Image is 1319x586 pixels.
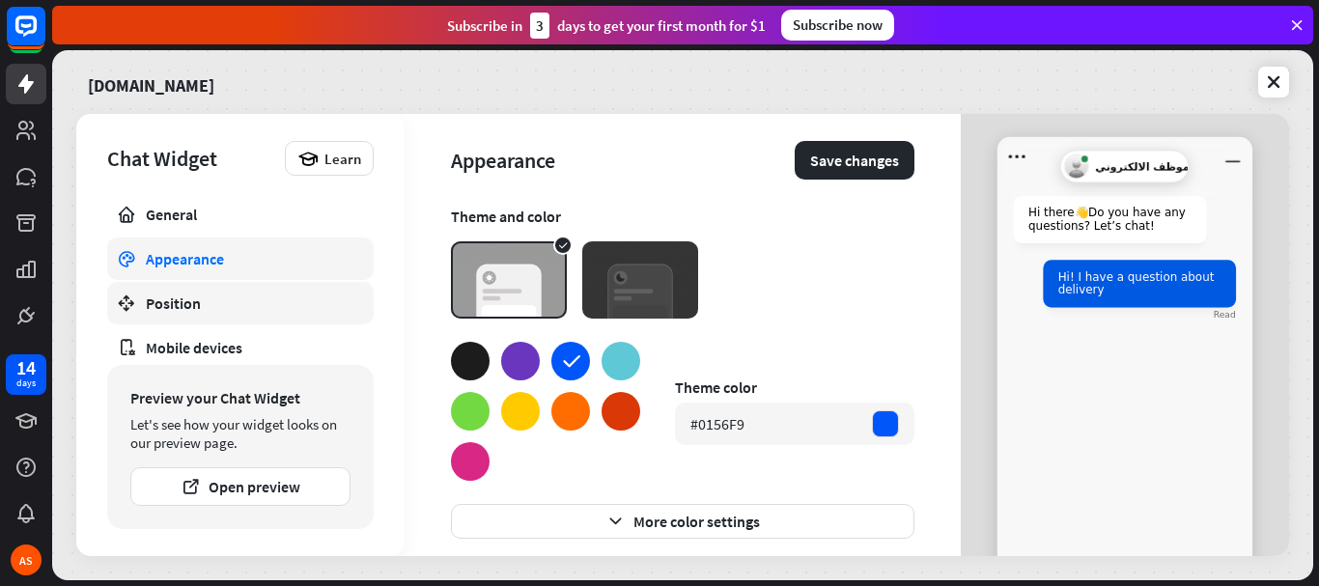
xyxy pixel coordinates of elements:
span: Hi! I have a question about delivery [1058,270,1215,296]
span: Learn [324,150,361,168]
div: Appearance [146,249,335,268]
a: General [107,193,374,236]
span: الموظف الالكتروني [1096,160,1198,173]
span: Hi there 👋 Do you have any questions? Let’s chat! [1028,206,1186,232]
div: AS [11,544,42,575]
div: Read [1214,309,1236,320]
div: الموظف الالكتروني [1060,151,1189,183]
button: Open preview [130,467,351,506]
a: Appearance [107,237,374,280]
button: Open menu [1004,144,1030,170]
div: Theme color [675,377,914,397]
div: Preview your Chat Widget [130,388,351,407]
div: #0156F9 [690,414,744,433]
button: More color settings [451,504,914,539]
a: 14 days [6,354,46,395]
div: General [146,205,335,224]
div: Let's see how your widget looks on our preview page. [130,415,351,452]
div: Mobile devices [146,338,335,357]
div: Appearance [451,147,795,174]
div: Subscribe in days to get your first month for $1 [447,13,766,39]
div: 14 [16,359,36,377]
a: [DOMAIN_NAME] [88,62,214,102]
button: Save changes [795,141,914,180]
div: Theme and color [451,207,914,226]
a: Position [107,282,374,324]
button: Minimize window [1220,144,1246,170]
div: Position [146,293,335,313]
a: Mobile devices [107,326,374,369]
div: Chat Widget [107,145,275,172]
div: Subscribe now [781,10,894,41]
div: days [16,377,36,390]
div: 3 [530,13,549,39]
